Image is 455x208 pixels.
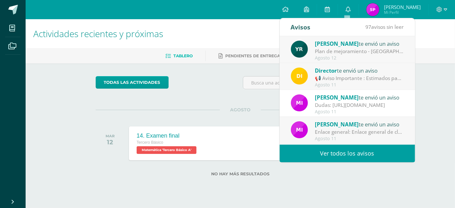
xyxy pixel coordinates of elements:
[291,41,308,58] img: 765d7ba1372dfe42393184f37ff644ec.png
[96,172,385,176] label: No hay más resultados
[366,23,371,30] span: 97
[315,121,359,128] span: [PERSON_NAME]
[137,140,163,145] span: Tercero Básico
[173,53,193,58] span: Tablero
[315,101,404,109] div: Dudas: https://meet.google.com/dkq-gmpw-ebi?authuser=1
[291,68,308,84] img: f0b35651ae50ff9c693c4cbd3f40c4bb.png
[315,82,404,88] div: Agosto 11
[280,145,415,162] a: Ver todos los avisos
[384,10,421,15] span: Mi Perfil
[315,39,404,48] div: te envió un aviso
[219,51,280,61] a: Pendientes de entrega
[291,94,308,111] img: e71b507b6b1ebf6fbe7886fc31de659d.png
[33,28,163,40] span: Actividades recientes y próximas
[315,109,404,115] div: Agosto 11
[96,76,169,89] a: todas las Actividades
[315,48,404,55] div: Plan de mejoramiento - Lenguaje : Buenos días Les comento que el plan de mejoramiento se llevará ...
[106,138,115,146] div: 12
[165,51,193,61] a: Tablero
[315,94,359,101] span: [PERSON_NAME]
[243,76,385,89] input: Busca una actividad próxima aquí...
[106,134,115,138] div: MAR
[315,67,337,74] span: Director
[315,55,404,61] div: Agosto 12
[137,146,196,154] span: Matemática 'Tercero Básico A'
[315,93,404,101] div: te envió un aviso
[384,4,421,10] span: [PERSON_NAME]
[315,128,404,136] div: Enlace general: Enlace general de clase Tercero Básico A https://meet.google.com/kex-npve-kdr
[225,53,280,58] span: Pendientes de entrega
[315,120,404,128] div: te envió un aviso
[315,40,359,47] span: [PERSON_NAME]
[137,132,198,139] div: 14. Examen final
[366,23,404,30] span: avisos sin leer
[315,136,404,141] div: Agosto 11
[291,18,311,36] div: Avisos
[220,107,261,113] span: AGOSTO
[315,75,404,82] div: 📢 Aviso Importante : Estimados padres de familia y/o encargados: 📆 martes 12 de agosto de 2025, s...
[291,121,308,138] img: e71b507b6b1ebf6fbe7886fc31de659d.png
[315,66,404,75] div: te envió un aviso
[366,3,379,16] img: ea37237e9e527cb0b336558c30bf36cc.png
